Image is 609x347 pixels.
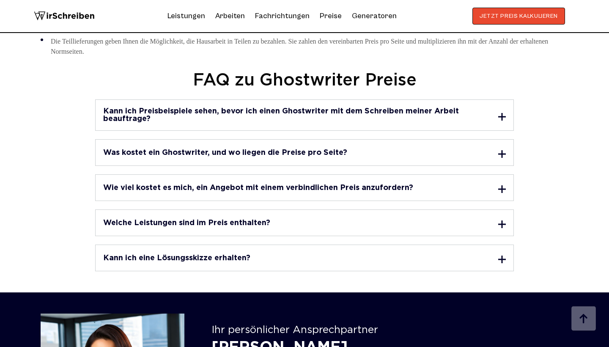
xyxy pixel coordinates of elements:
[255,9,310,23] a: Fachrichtungen
[103,107,490,123] h3: Kann ich Preisbeispiele sehen, bevor ich einen Ghostwriter mit dem Schreiben meiner Arbeit beauft...
[215,9,245,23] a: Arbeiten
[320,11,342,20] a: Preise
[41,71,568,91] h2: FAQ zu Ghostwriter Preise
[472,8,565,25] button: JETZT PREIS KALKULIEREN
[103,254,250,262] h3: Kann ich eine Lösungsskizze erhalten?
[571,306,596,332] img: button top
[41,36,568,57] li: Die Teillieferungen geben Ihnen die Möglichkeit, die Hausarbeit in Teilen zu bezahlen. Sie zahlen...
[103,184,413,192] h3: Wie viel kostet es mich, ein Angebot mit einem verbindlichen Preis anzufordern?
[211,325,458,336] div: Ihr persönlicher Ansprechpartner
[103,149,347,157] h3: Was kostet ein Ghostwriter, und wo liegen die Preise pro Seite?
[352,9,397,23] a: Generatoren
[34,8,95,25] img: logo wirschreiben
[103,219,270,227] h3: Welche Leistungen sind im Preis enthalten?
[167,9,205,23] a: Leistungen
